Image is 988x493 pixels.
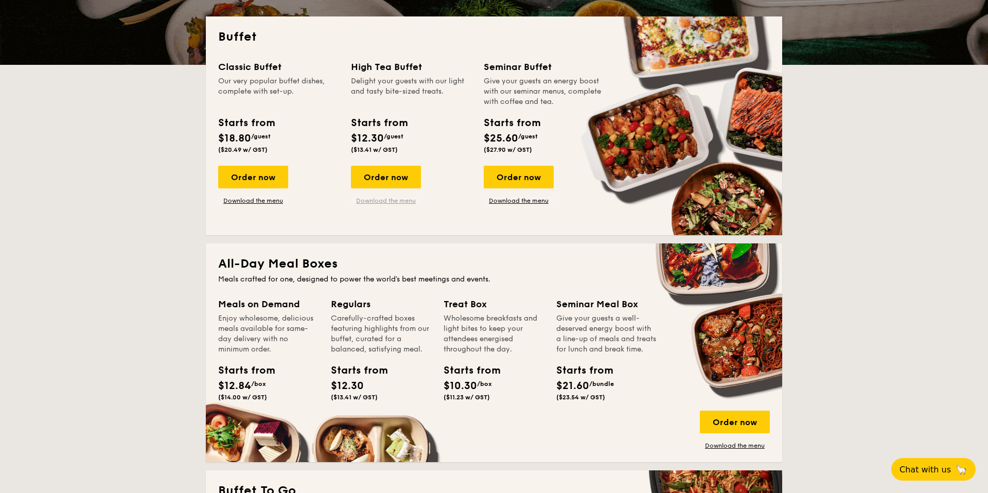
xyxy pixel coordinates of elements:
span: $10.30 [444,380,477,392]
span: 🦙 [955,464,967,476]
div: Give your guests a well-deserved energy boost with a line-up of meals and treats for lunch and br... [556,313,657,355]
div: Starts from [331,363,377,378]
span: $12.30 [351,132,384,145]
div: Delight your guests with our light and tasty bite-sized treats. [351,76,471,107]
span: ($27.90 w/ GST) [484,146,532,153]
div: Order now [700,411,770,433]
div: Meals crafted for one, designed to power the world's best meetings and events. [218,274,770,285]
span: ($20.49 w/ GST) [218,146,268,153]
div: Seminar Buffet [484,60,604,74]
span: $18.80 [218,132,251,145]
span: /box [477,380,492,388]
span: ($23.54 w/ GST) [556,394,605,401]
div: Starts from [444,363,490,378]
a: Download the menu [351,197,421,205]
span: $25.60 [484,132,518,145]
span: ($14.00 w/ GST) [218,394,267,401]
div: Carefully-crafted boxes featuring highlights from our buffet, curated for a balanced, satisfying ... [331,313,431,355]
div: Order now [484,166,554,188]
span: $12.84 [218,380,251,392]
div: Starts from [351,115,407,131]
div: Classic Buffet [218,60,339,74]
div: Starts from [218,115,274,131]
div: Regulars [331,297,431,311]
div: Treat Box [444,297,544,311]
a: Download the menu [700,442,770,450]
div: Starts from [218,363,264,378]
div: Starts from [484,115,540,131]
div: Order now [351,166,421,188]
div: Seminar Meal Box [556,297,657,311]
h2: Buffet [218,29,770,45]
div: Give your guests an energy boost with our seminar menus, complete with coffee and tea. [484,76,604,107]
span: ($13.41 w/ GST) [351,146,398,153]
button: Chat with us🦙 [891,458,976,481]
div: Our very popular buffet dishes, complete with set-up. [218,76,339,107]
div: High Tea Buffet [351,60,471,74]
span: Chat with us [899,465,951,474]
span: /box [251,380,266,388]
span: ($13.41 w/ GST) [331,394,378,401]
span: $12.30 [331,380,364,392]
div: Enjoy wholesome, delicious meals available for same-day delivery with no minimum order. [218,313,319,355]
div: Wholesome breakfasts and light bites to keep your attendees energised throughout the day. [444,313,544,355]
div: Order now [218,166,288,188]
span: /guest [384,133,403,140]
h2: All-Day Meal Boxes [218,256,770,272]
span: /guest [251,133,271,140]
div: Starts from [556,363,603,378]
span: /bundle [589,380,614,388]
a: Download the menu [218,197,288,205]
a: Download the menu [484,197,554,205]
span: $21.60 [556,380,589,392]
div: Meals on Demand [218,297,319,311]
span: ($11.23 w/ GST) [444,394,490,401]
span: /guest [518,133,538,140]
